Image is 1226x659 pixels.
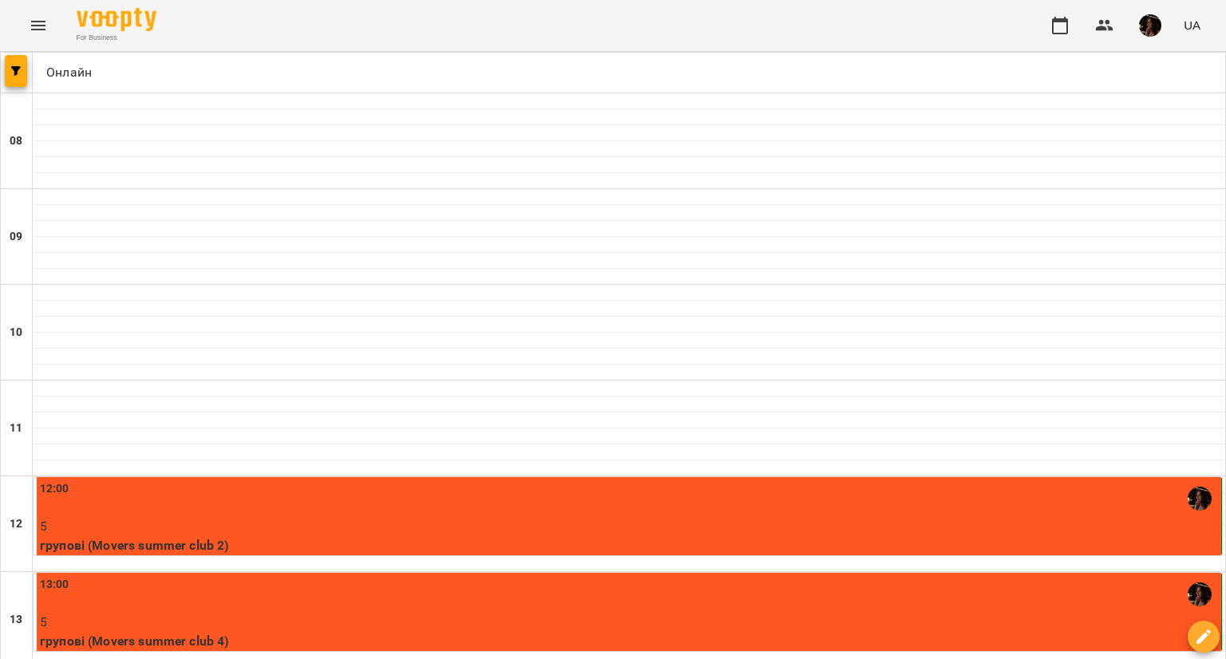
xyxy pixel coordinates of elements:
[10,228,22,246] h6: 09
[10,420,22,437] h6: 11
[19,6,57,45] button: Menu
[40,632,1218,651] p: групові (Movers summer club 4)
[40,517,1218,536] p: 5
[40,576,69,594] label: 13:00
[77,33,156,43] span: For Business
[77,8,156,31] img: Voopty Logo
[40,536,1218,555] p: групові (Movers summer club 2)
[40,480,69,498] label: 12:00
[1184,17,1200,34] span: UA
[10,132,22,150] h6: 08
[10,515,22,533] h6: 12
[10,611,22,629] h6: 13
[1139,14,1161,37] img: 1b79b5faa506ccfdadca416541874b02.jpg
[10,324,22,341] h6: 10
[40,613,1218,632] p: 5
[39,63,92,82] p: Онлайн
[1188,487,1212,511] img: Катерина Халимендик
[1177,10,1207,40] button: UA
[1188,582,1212,606] img: Катерина Халимендик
